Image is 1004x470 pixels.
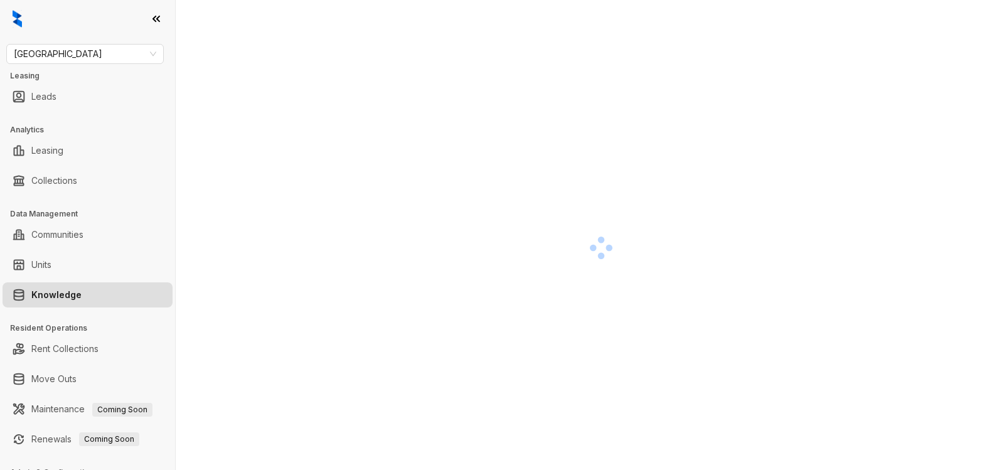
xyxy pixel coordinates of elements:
li: Leads [3,84,173,109]
a: Leads [31,84,56,109]
li: Units [3,252,173,277]
li: Collections [3,168,173,193]
img: logo [13,10,22,28]
a: Collections [31,168,77,193]
a: Move Outs [31,366,77,392]
li: Rent Collections [3,336,173,361]
a: Communities [31,222,83,247]
li: Maintenance [3,397,173,422]
li: Communities [3,222,173,247]
a: RenewalsComing Soon [31,427,139,452]
span: Fairfield [14,45,156,63]
span: Coming Soon [92,403,152,417]
li: Renewals [3,427,173,452]
h3: Data Management [10,208,175,220]
li: Leasing [3,138,173,163]
h3: Leasing [10,70,175,82]
span: Coming Soon [79,432,139,446]
h3: Analytics [10,124,175,136]
a: Units [31,252,51,277]
li: Knowledge [3,282,173,307]
li: Move Outs [3,366,173,392]
a: Knowledge [31,282,82,307]
h3: Resident Operations [10,323,175,334]
a: Rent Collections [31,336,99,361]
a: Leasing [31,138,63,163]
